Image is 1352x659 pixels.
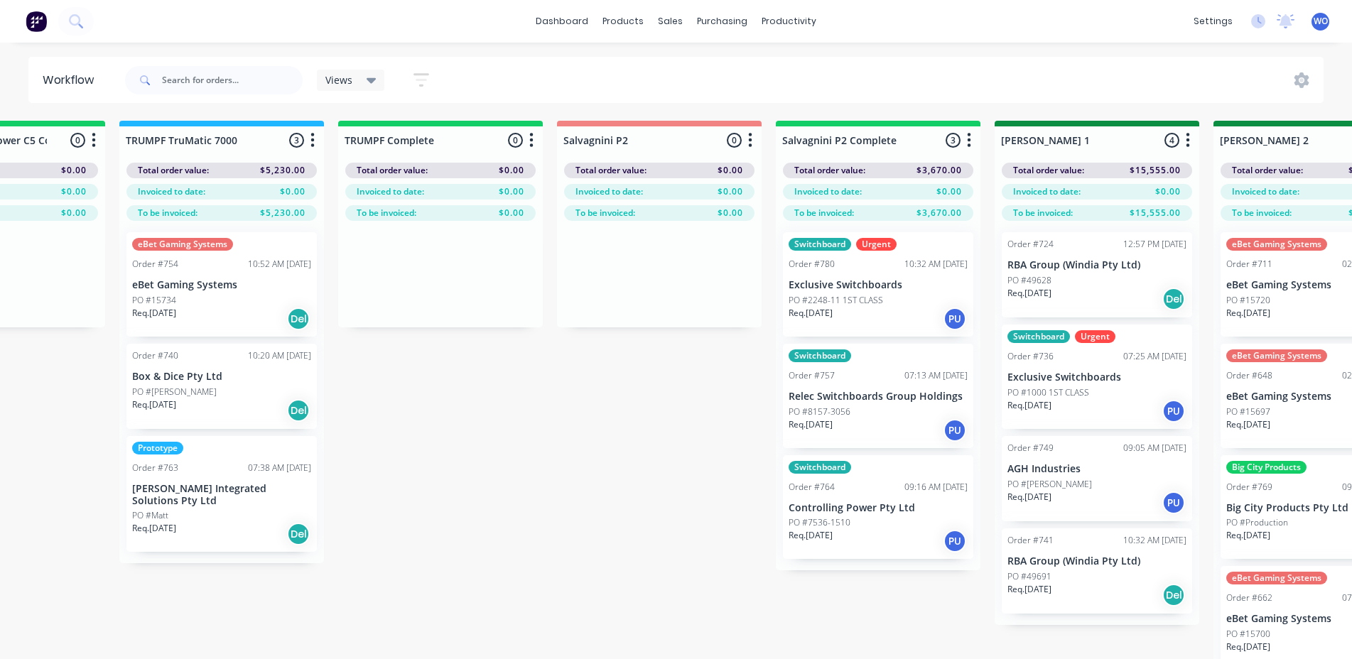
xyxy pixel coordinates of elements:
[1162,584,1185,606] div: Del
[1007,583,1051,596] p: Req. [DATE]
[904,258,968,271] div: 10:32 AM [DATE]
[1007,478,1092,491] p: PO #[PERSON_NAME]
[248,258,311,271] div: 10:52 AM [DATE]
[357,207,416,219] span: To be invoiced:
[138,207,198,219] span: To be invoiced:
[1007,534,1054,547] div: Order #741
[783,344,973,448] div: SwitchboardOrder #75707:13 AM [DATE]Relec Switchboards Group HoldingsPO #8157-3056Req.[DATE]PU
[1002,528,1192,614] div: Order #74110:32 AM [DATE]RBA Group (Windia Pty Ltd)PO #49691Req.[DATE]Del
[1226,628,1270,641] p: PO #15700
[794,164,865,177] span: Total order value:
[1075,330,1115,343] div: Urgent
[1007,371,1186,383] p: Exclusive Switchboards
[1007,287,1051,300] p: Req. [DATE]
[126,344,317,429] div: Order #74010:20 AM [DATE]Box & Dice Pty LtdPO #[PERSON_NAME]Req.[DATE]Del
[132,483,311,507] p: [PERSON_NAME] Integrated Solutions Pty Ltd
[1013,207,1073,219] span: To be invoiced:
[499,164,524,177] span: $0.00
[132,307,176,320] p: Req. [DATE]
[789,294,883,307] p: PO #2248-11 1ST CLASS
[1007,238,1054,251] div: Order #724
[783,455,973,560] div: SwitchboardOrder #76409:16 AM [DATE]Controlling Power Pty LtdPO #7536-1510Req.[DATE]PU
[132,509,168,522] p: PO #Matt
[794,185,862,198] span: Invoiced to date:
[943,419,966,442] div: PU
[1226,592,1272,604] div: Order #662
[1162,491,1185,514] div: PU
[1232,185,1299,198] span: Invoiced to date:
[162,66,303,94] input: Search for orders...
[1232,207,1292,219] span: To be invoiced:
[1007,386,1089,399] p: PO #1000 1ST CLASS
[325,72,352,87] span: Views
[755,11,823,32] div: productivity
[1123,238,1186,251] div: 12:57 PM [DATE]
[1007,463,1186,475] p: AGH Industries
[789,279,968,291] p: Exclusive Switchboards
[132,279,311,291] p: eBet Gaming Systems
[783,232,973,337] div: SwitchboardUrgentOrder #78010:32 AM [DATE]Exclusive SwitchboardsPO #2248-11 1ST CLASSReq.[DATE]PU
[499,185,524,198] span: $0.00
[789,369,835,382] div: Order #757
[1226,418,1270,431] p: Req. [DATE]
[26,11,47,32] img: Factory
[1226,307,1270,320] p: Req. [DATE]
[1226,258,1272,271] div: Order #711
[61,185,87,198] span: $0.00
[1226,461,1307,474] div: Big City Products
[651,11,690,32] div: sales
[1002,232,1192,317] div: Order #72412:57 PM [DATE]RBA Group (Windia Pty Ltd)PO #49628Req.[DATE]Del
[575,164,647,177] span: Total order value:
[789,391,968,403] p: Relec Switchboards Group Holdings
[61,207,87,219] span: $0.00
[132,462,178,474] div: Order #763
[1130,164,1181,177] span: $15,555.00
[357,164,428,177] span: Total order value:
[789,349,851,362] div: Switchboard
[126,436,317,552] div: PrototypeOrder #76307:38 AM [DATE][PERSON_NAME] Integrated Solutions Pty LtdPO #MattReq.[DATE]Del
[1226,294,1270,307] p: PO #15720
[1007,399,1051,412] p: Req. [DATE]
[1162,288,1185,310] div: Del
[132,371,311,383] p: Box & Dice Pty Ltd
[943,307,966,330] div: PU
[1226,349,1327,362] div: eBet Gaming Systems
[789,461,851,474] div: Switchboard
[1123,534,1186,547] div: 10:32 AM [DATE]
[1226,641,1270,653] p: Req. [DATE]
[789,529,833,542] p: Req. [DATE]
[138,185,205,198] span: Invoiced to date:
[1162,400,1185,423] div: PU
[1007,555,1186,567] p: RBA Group (Windia Pty Ltd)
[1123,350,1186,363] div: 07:25 AM [DATE]
[43,72,101,89] div: Workflow
[789,405,850,418] p: PO #8157-3056
[904,369,968,382] div: 07:13 AM [DATE]
[943,530,966,552] div: PU
[575,185,643,198] span: Invoiced to date:
[1314,15,1328,28] span: WO
[529,11,595,32] a: dashboard
[1123,442,1186,454] div: 09:05 AM [DATE]
[132,294,176,307] p: PO #15734
[260,207,305,219] span: $5,230.00
[132,522,176,535] p: Req. [DATE]
[1007,442,1054,454] div: Order #749
[126,232,317,337] div: eBet Gaming SystemsOrder #75410:52 AM [DATE]eBet Gaming SystemsPO #15734Req.[DATE]Del
[1007,570,1051,583] p: PO #49691
[1013,164,1084,177] span: Total order value:
[248,349,311,362] div: 10:20 AM [DATE]
[1130,207,1181,219] span: $15,555.00
[287,399,310,422] div: Del
[280,185,305,198] span: $0.00
[904,481,968,494] div: 09:16 AM [DATE]
[1226,238,1327,251] div: eBet Gaming Systems
[357,185,424,198] span: Invoiced to date:
[1007,330,1070,343] div: Switchboard
[718,207,743,219] span: $0.00
[248,462,311,474] div: 07:38 AM [DATE]
[1007,350,1054,363] div: Order #736
[595,11,651,32] div: products
[1186,11,1240,32] div: settings
[575,207,635,219] span: To be invoiced:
